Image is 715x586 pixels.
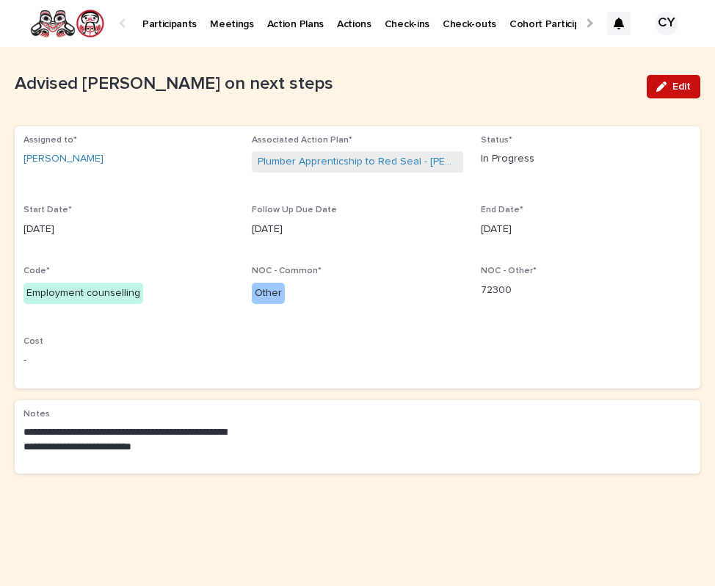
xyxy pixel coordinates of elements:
[23,222,234,237] p: [DATE]
[252,267,322,275] span: NOC - Common*
[29,9,105,38] img: rNyI97lYS1uoOg9yXW8k
[23,283,143,304] div: Employment counselling
[672,82,691,92] span: Edit
[258,154,457,170] a: Plumber Apprenticship to Red Seal - [PERSON_NAME] - [DATE]
[23,410,50,419] span: Notes
[23,337,43,346] span: Cost
[252,136,352,145] span: Associated Action Plan*
[481,206,523,214] span: End Date*
[23,151,104,167] a: [PERSON_NAME]
[23,206,72,214] span: Start Date*
[23,267,50,275] span: Code*
[15,73,635,95] p: Advised [PERSON_NAME] on next steps
[647,75,700,98] button: Edit
[655,12,678,35] div: CY
[481,267,537,275] span: NOC - Other*
[481,151,692,167] p: In Progress
[481,283,692,298] p: 72300
[23,136,77,145] span: Assigned to*
[252,283,285,304] div: Other
[23,352,234,368] p: -
[481,222,692,237] p: [DATE]
[252,206,337,214] span: Follow Up Due Date
[252,222,462,237] p: [DATE]
[481,136,512,145] span: Status*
